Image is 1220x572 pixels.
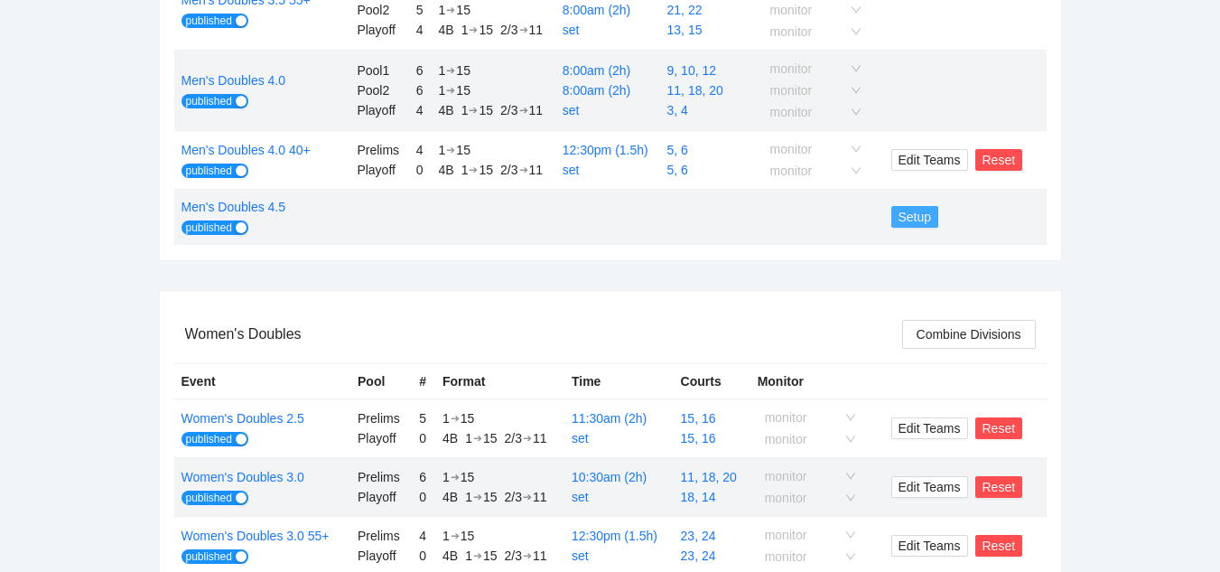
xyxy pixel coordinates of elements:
[983,477,1016,497] span: Reset
[667,103,688,117] a: 3, 4
[563,63,630,78] a: 8:00am (2h)
[186,164,232,178] span: published
[456,61,470,80] div: 15
[357,80,401,100] div: Pool2
[439,100,454,120] div: 4B
[469,23,478,37] div: ➔
[523,431,532,445] div: ➔
[563,83,630,98] a: 8:00am (2h)
[572,490,589,504] a: set
[182,143,311,157] a: Men's Doubles 4.0 40+
[473,490,482,504] div: ➔
[456,140,470,160] div: 15
[533,487,547,507] div: 11
[681,549,716,563] a: 23, 24
[479,20,493,40] div: 15
[416,160,424,180] div: 0
[358,487,405,507] div: Playoff
[533,546,547,566] div: 11
[461,526,475,546] div: 15
[357,160,401,180] div: Playoff
[439,20,454,40] div: 4B
[451,411,460,426] div: ➔
[469,103,478,117] div: ➔
[975,149,1023,171] button: Reset
[505,546,522,566] div: 2/3
[185,308,902,360] div: Women's Doubles
[419,487,428,507] div: 0
[419,428,428,448] div: 0
[186,549,232,564] span: published
[505,428,522,448] div: 2/3
[572,529,657,543] a: 12:30pm (1.5h)
[182,371,344,391] div: Event
[186,491,232,505] span: published
[451,470,460,484] div: ➔
[442,467,450,487] div: 1
[461,467,475,487] div: 15
[358,428,405,448] div: Playoff
[416,140,424,160] div: 4
[533,428,547,448] div: 11
[442,428,458,448] div: 4B
[186,432,232,446] span: published
[917,324,1021,344] span: Combine Divisions
[469,163,478,177] div: ➔
[899,207,932,227] span: Setup
[983,418,1016,438] span: Reset
[442,526,450,546] div: 1
[519,163,528,177] div: ➔
[439,80,446,100] div: 1
[473,431,482,445] div: ➔
[572,431,589,445] a: set
[572,549,589,563] a: set
[975,535,1023,557] button: Reset
[419,371,428,391] div: #
[461,408,475,428] div: 15
[572,411,647,426] a: 11:30am (2h)
[529,100,544,120] div: 11
[681,490,716,504] a: 18, 14
[572,371,666,391] div: Time
[891,149,968,171] button: Edit Teams
[523,549,532,563] div: ➔
[439,61,446,80] div: 1
[479,100,493,120] div: 15
[899,536,961,556] span: Edit Teams
[446,143,455,157] div: ➔
[186,220,232,235] span: published
[899,477,961,497] span: Edit Teams
[667,143,688,157] a: 5, 6
[667,63,717,78] a: 9, 10, 12
[891,417,968,439] button: Edit Teams
[465,487,472,507] div: 1
[681,431,716,445] a: 15, 16
[899,150,961,170] span: Edit Teams
[451,529,460,543] div: ➔
[681,529,716,543] a: 23, 24
[483,428,498,448] div: 15
[681,411,716,426] a: 15, 16
[182,200,286,214] a: Men's Doubles 4.5
[461,100,469,120] div: 1
[461,20,469,40] div: 1
[899,418,961,438] span: Edit Teams
[667,163,688,177] a: 5, 6
[572,470,647,484] a: 10:30am (2h)
[357,20,401,40] div: Playoff
[442,371,557,391] div: Format
[891,476,968,498] button: Edit Teams
[667,3,703,17] a: 21, 22
[902,320,1036,349] button: Combine Divisions
[182,529,330,543] a: Women's Doubles 3.0 55+
[529,20,544,40] div: 11
[186,14,232,28] span: published
[358,526,405,546] div: Prelims
[563,103,580,117] a: set
[442,487,458,507] div: 4B
[505,487,522,507] div: 2/3
[563,163,580,177] a: set
[681,470,737,484] a: 11, 18, 20
[419,467,428,487] div: 6
[563,3,630,17] a: 8:00am (2h)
